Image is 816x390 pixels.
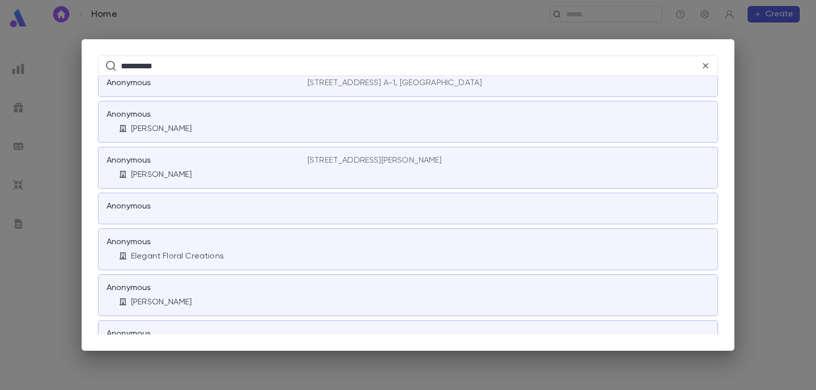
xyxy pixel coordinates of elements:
p: [STREET_ADDRESS][PERSON_NAME] [308,155,442,166]
p: Anonymous [107,78,151,88]
p: [STREET_ADDRESS] A-1, [GEOGRAPHIC_DATA] [308,78,482,88]
p: [PERSON_NAME] [131,124,192,134]
p: Elegant Floral Creations [131,251,224,262]
p: Anonymous [107,283,151,293]
p: Anonymous [107,110,151,120]
p: Anonymous [107,201,151,212]
p: [PERSON_NAME] [131,170,192,180]
p: Anonymous [107,155,151,166]
p: [PERSON_NAME] [131,297,192,307]
p: Anonymous [107,237,151,247]
p: Anonymous [107,329,151,339]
